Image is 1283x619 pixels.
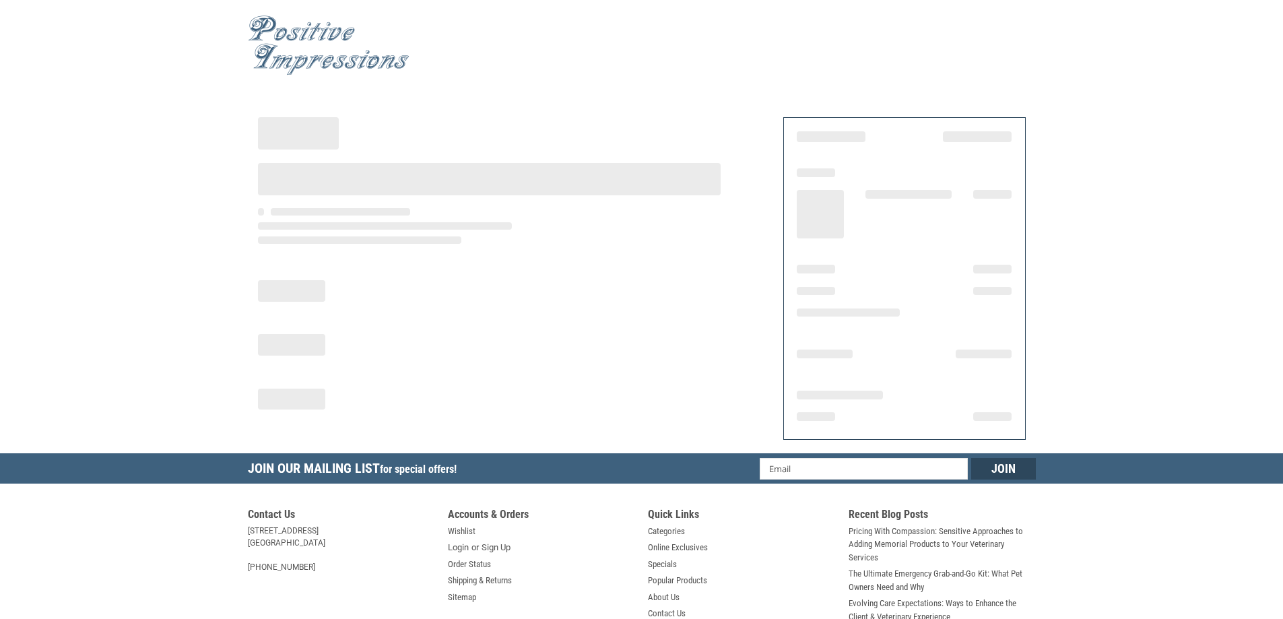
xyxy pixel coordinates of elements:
[248,15,409,75] img: Positive Impressions
[849,567,1036,593] a: The Ultimate Emergency Grab-and-Go Kit: What Pet Owners Need and Why
[448,558,491,571] a: Order Status
[760,458,968,480] input: Email
[448,508,635,525] h5: Accounts & Orders
[380,463,457,476] span: for special offers!
[448,525,475,538] a: Wishlist
[648,541,708,554] a: Online Exclusives
[648,558,677,571] a: Specials
[648,508,835,525] h5: Quick Links
[648,591,680,604] a: About Us
[448,541,469,554] a: Login
[849,508,1036,525] h5: Recent Blog Posts
[463,541,487,554] span: or
[648,574,707,587] a: Popular Products
[482,541,511,554] a: Sign Up
[648,525,685,538] a: Categories
[448,574,512,587] a: Shipping & Returns
[448,591,476,604] a: Sitemap
[248,525,435,573] address: [STREET_ADDRESS] [GEOGRAPHIC_DATA] [PHONE_NUMBER]
[971,458,1036,480] input: Join
[248,508,435,525] h5: Contact Us
[248,453,463,488] h5: Join Our Mailing List
[849,525,1036,564] a: Pricing With Compassion: Sensitive Approaches to Adding Memorial Products to Your Veterinary Serv...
